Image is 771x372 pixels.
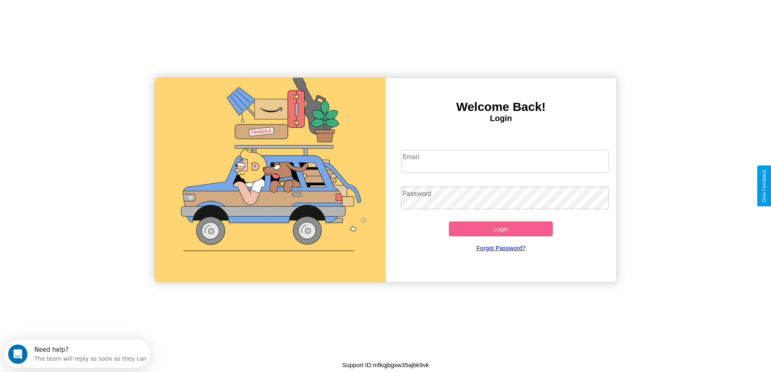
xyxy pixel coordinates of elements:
div: Open Intercom Messenger [3,3,151,26]
div: Need help? [30,7,143,13]
button: Login [449,221,553,236]
iframe: Intercom live chat discovery launcher [4,340,150,368]
p: Support ID: mfkqjbgxw35ajbk9vk [342,359,429,370]
a: Forgot Password? [397,236,605,259]
div: Give Feedback [761,170,767,202]
h4: Login [386,114,617,123]
div: The team will reply as soon as they can [30,13,143,22]
iframe: Intercom live chat [8,344,28,364]
h3: Welcome Back! [386,100,617,114]
img: gif [155,78,386,282]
